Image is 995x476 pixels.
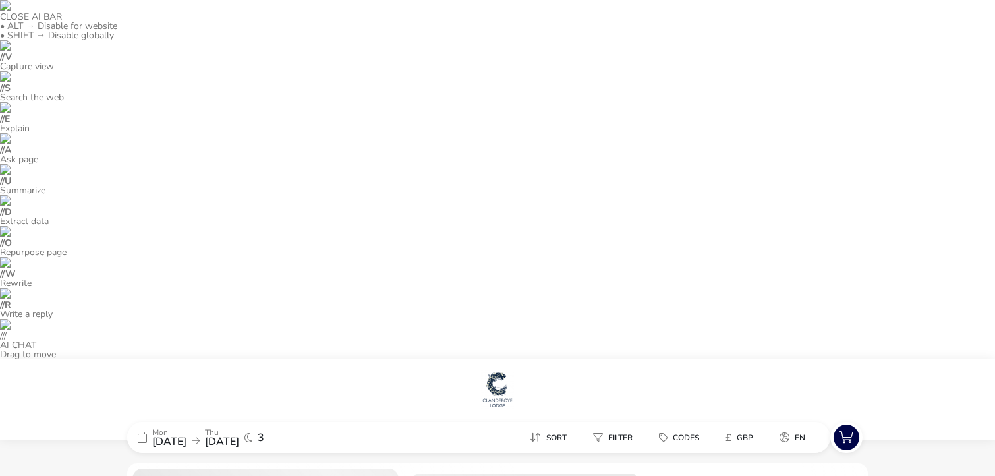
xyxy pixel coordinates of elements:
span: Sort [546,432,567,443]
span: GBP [737,432,753,443]
naf-pibe-menu-bar-item: £GBP [715,428,769,447]
button: Sort [519,428,577,447]
div: Mon[DATE]Thu[DATE]3 [127,422,325,453]
span: en [795,432,805,443]
span: Filter [608,432,633,443]
span: [DATE] [152,434,186,449]
naf-pibe-menu-bar-item: Sort [519,428,583,447]
i: £ [725,431,731,444]
span: 3 [258,432,264,443]
p: Thu [205,429,239,436]
img: Main Website [481,370,514,409]
p: Mon [152,429,186,436]
button: Filter [583,428,643,447]
button: en [769,428,816,447]
naf-pibe-menu-bar-item: Codes [648,428,715,447]
naf-pibe-menu-bar-item: Filter [583,428,648,447]
button: £GBP [715,428,764,447]
button: Codes [648,428,710,447]
span: [DATE] [205,434,239,449]
naf-pibe-menu-bar-item: en [769,428,821,447]
a: Main Website [481,370,514,412]
span: Codes [673,432,699,443]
